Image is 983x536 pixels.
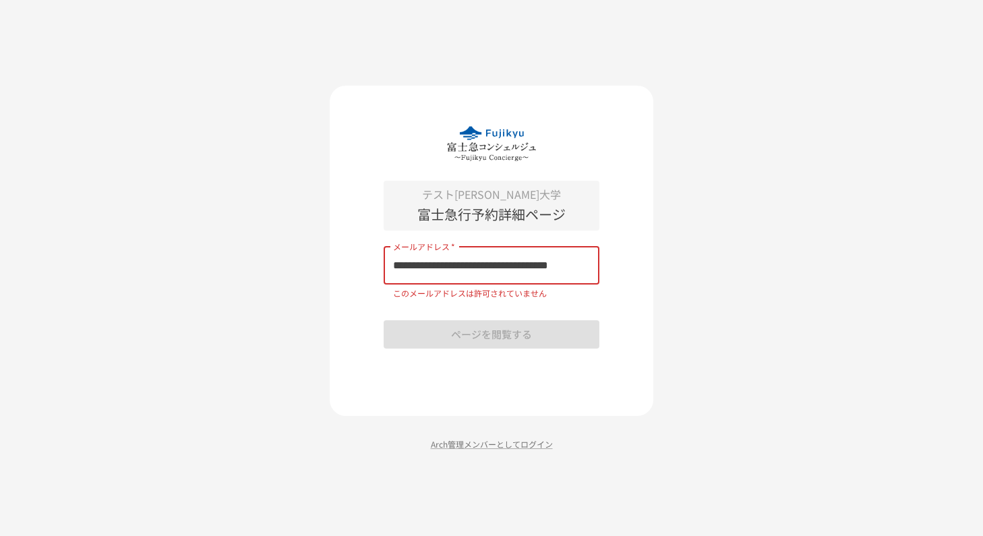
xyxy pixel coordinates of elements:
img: eQeGXtYPV2fEKIA3pizDiVdzO5gJTl2ahLbsPaD2E4R [447,126,536,161]
p: このメールアドレスは許可されていません [393,287,590,300]
p: 富士急行予約詳細ページ [384,204,599,225]
p: Arch管理メンバーとしてログイン [330,438,653,450]
label: メールアドレス [393,241,455,252]
p: テスト[PERSON_NAME]大学 [384,186,599,204]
